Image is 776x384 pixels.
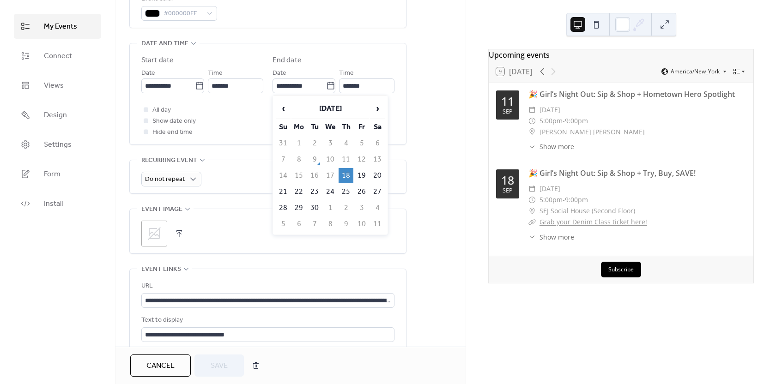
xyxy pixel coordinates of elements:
[276,120,291,135] th: Su
[370,152,385,167] td: 13
[339,168,353,183] td: 18
[563,194,565,205] span: -
[307,168,322,183] td: 16
[14,73,101,98] a: Views
[291,184,306,199] td: 22
[339,152,353,167] td: 11
[44,51,72,62] span: Connect
[141,68,155,79] span: Date
[501,174,514,186] div: 18
[339,136,353,151] td: 4
[291,136,306,151] td: 1
[323,216,338,232] td: 8
[540,183,560,194] span: [DATE]
[14,162,101,186] a: Form
[354,216,369,232] td: 10
[528,232,574,242] button: ​Show more
[501,96,514,107] div: 11
[141,221,167,246] div: ;
[528,142,536,151] div: ​
[291,99,369,119] th: [DATE]
[307,120,322,135] th: Tu
[291,216,306,232] td: 6
[152,116,196,127] span: Show date only
[141,204,182,215] span: Event image
[323,152,338,167] td: 10
[14,102,101,127] a: Design
[528,115,536,126] div: ​
[540,194,563,205] span: 5:00pm
[370,168,385,183] td: 20
[528,205,536,216] div: ​
[44,21,77,32] span: My Events
[145,173,185,186] span: Do not repeat
[540,217,647,226] a: Grab your Denim Class ticket here!
[540,232,574,242] span: Show more
[14,14,101,39] a: My Events
[291,120,306,135] th: Mo
[339,184,353,199] td: 25
[540,142,574,151] span: Show more
[339,68,354,79] span: Time
[14,43,101,68] a: Connect
[671,69,720,74] span: America/New_York
[307,216,322,232] td: 7
[370,200,385,216] td: 4
[44,169,61,180] span: Form
[339,120,353,135] th: Th
[273,68,286,79] span: Date
[276,152,291,167] td: 7
[370,216,385,232] td: 11
[164,8,202,19] span: #000000FF
[44,198,63,210] span: Install
[130,354,191,377] button: Cancel
[44,110,67,121] span: Design
[354,152,369,167] td: 12
[528,104,536,115] div: ​
[141,264,181,275] span: Event links
[528,89,746,100] div: 🎉 Girl’s Night Out: Sip & Shop + Hometown Hero Spotlight
[273,55,302,66] div: End date
[44,80,64,91] span: Views
[540,115,563,126] span: 5:00pm
[323,136,338,151] td: 3
[354,136,369,151] td: 5
[152,127,193,138] span: Hide end time
[276,99,290,118] span: ‹
[208,68,223,79] span: Time
[565,115,588,126] span: 9:00pm
[141,155,197,166] span: Recurring event
[601,262,641,277] button: Subscribe
[291,200,306,216] td: 29
[339,200,353,216] td: 2
[528,168,696,178] a: 🎉 Girl’s Night Out: Sip & Shop + Try, Buy, SAVE!
[489,49,753,60] div: Upcoming events
[146,360,175,372] span: Cancel
[528,232,536,242] div: ​
[14,191,101,216] a: Install
[528,142,574,151] button: ​Show more
[540,104,560,115] span: [DATE]
[563,115,565,126] span: -
[276,200,291,216] td: 28
[141,55,174,66] div: Start date
[276,184,291,199] td: 21
[370,99,384,118] span: ›
[307,152,322,167] td: 9
[141,315,393,326] div: Text to display
[370,120,385,135] th: Sa
[291,152,306,167] td: 8
[370,184,385,199] td: 27
[141,38,188,49] span: Date and time
[276,216,291,232] td: 5
[152,105,171,116] span: All day
[565,194,588,205] span: 9:00pm
[354,200,369,216] td: 3
[323,184,338,199] td: 24
[339,216,353,232] td: 9
[503,109,513,115] div: Sep
[354,168,369,183] td: 19
[291,168,306,183] td: 15
[528,126,536,138] div: ​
